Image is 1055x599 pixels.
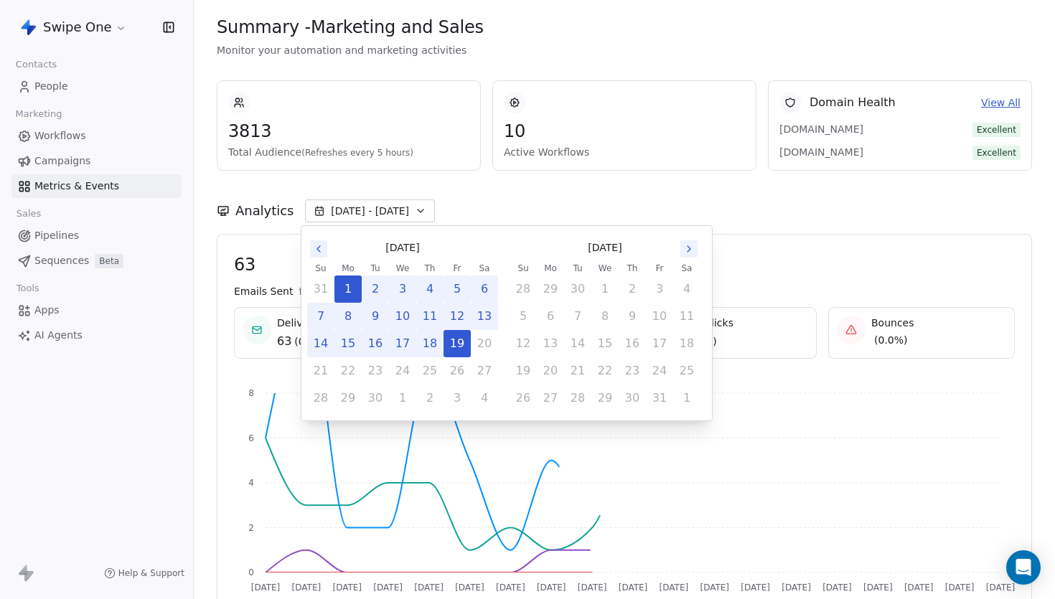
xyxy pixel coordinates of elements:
span: Sales [10,203,47,225]
button: Wednesday, September 3rd, 2025, selected [390,276,416,302]
button: Sunday, October 5th, 2025 [510,303,536,329]
button: Swipe One [17,15,130,39]
a: Apps [11,298,182,322]
button: Friday, October 17th, 2025 [647,331,672,357]
button: Monday, September 8th, 2025, selected [335,303,361,329]
span: Analytics [235,202,294,220]
button: Tuesday, October 14th, 2025 [565,331,591,357]
tspan: 8 [248,388,254,398]
span: Delivered [277,316,325,330]
tspan: [DATE] [986,583,1016,593]
span: 10 [504,121,745,142]
button: Monday, September 29th, 2025 [335,385,361,411]
button: Thursday, October 16th, 2025 [619,331,645,357]
button: Wednesday, October 15th, 2025 [592,331,618,357]
span: Contacts [9,54,63,75]
span: Help & Support [118,567,184,579]
button: Tuesday, September 30th, 2025 [362,385,388,411]
span: Monitor your automation and marketing activities [217,43,1032,57]
tspan: 6 [248,433,254,443]
button: Tuesday, October 28th, 2025 [565,385,591,411]
span: Marketing [9,103,68,125]
button: Monday, September 15th, 2025, selected [335,331,361,357]
button: Tuesday, September 23rd, 2025 [362,358,388,384]
button: Saturday, October 4th, 2025 [472,385,497,411]
tspan: [DATE] [619,583,648,593]
span: People [34,79,68,94]
button: Wednesday, October 1st, 2025 [592,276,618,302]
tspan: 2 [248,523,254,533]
button: Wednesday, October 29th, 2025 [592,385,618,411]
a: AI Agents [11,324,182,347]
tspan: [DATE] [945,583,975,593]
button: Saturday, October 4th, 2025 [674,276,700,302]
button: Wednesday, September 10th, 2025, selected [390,303,416,329]
button: Friday, September 12th, 2025, selected [444,303,470,329]
button: Thursday, October 23rd, 2025 [619,358,645,384]
span: Excellent [972,146,1021,160]
button: Go to the Previous Month [310,240,327,258]
span: (Refreshes every 5 hours) [301,148,413,158]
tspan: [DATE] [332,583,362,593]
button: Sunday, October 19th, 2025 [510,358,536,384]
th: Tuesday [564,261,591,275]
span: Domain Health [810,94,896,111]
span: [DOMAIN_NAME] [779,145,880,159]
span: Beta [95,254,123,268]
tspan: [DATE] [455,583,484,593]
a: View All [981,95,1021,110]
button: [DATE] - [DATE] [305,199,435,222]
button: Sunday, September 7th, 2025, selected [308,303,334,329]
span: Tools [10,278,45,299]
button: Friday, October 10th, 2025 [647,303,672,329]
th: Wednesday [389,261,416,275]
button: Thursday, September 4th, 2025, selected [417,276,443,302]
button: Saturday, September 13th, 2025, selected [472,303,497,329]
button: Thursday, September 18th, 2025, selected [417,331,443,357]
span: Swipe One [43,18,112,37]
button: Thursday, October 9th, 2025 [619,303,645,329]
span: Emails Sent [234,284,293,298]
button: Thursday, October 2nd, 2025 [417,385,443,411]
button: Thursday, September 25th, 2025 [417,358,443,384]
span: 63 [234,254,1015,275]
tspan: [DATE] [251,583,281,593]
button: Saturday, September 6th, 2025, selected [472,276,497,302]
button: Tuesday, September 9th, 2025, selected [362,303,388,329]
button: Sunday, September 28th, 2025 [510,276,536,302]
th: Thursday [619,261,646,275]
span: ( 0% ) [294,334,318,349]
button: Monday, October 20th, 2025 [538,358,563,384]
span: Workflows [34,128,86,143]
th: Monday [537,261,564,275]
span: [DATE] [588,240,622,255]
th: Thursday [416,261,444,275]
span: [DOMAIN_NAME] [779,122,880,136]
button: Friday, October 3rd, 2025 [444,385,470,411]
button: Tuesday, September 16th, 2025, selected [362,331,388,357]
span: Campaigns [34,154,90,169]
tspan: 0 [248,567,254,577]
tspan: [DATE] [700,583,729,593]
button: Sunday, August 31st, 2025 [308,276,334,302]
button: Monday, October 13th, 2025 [538,331,563,357]
button: Monday, September 22nd, 2025 [335,358,361,384]
button: Saturday, September 20th, 2025 [472,331,497,357]
tspan: [DATE] [741,583,770,593]
button: Tuesday, October 21st, 2025 [565,358,591,384]
tspan: [DATE] [578,583,607,593]
th: Wednesday [591,261,619,275]
tspan: [DATE] [782,583,811,593]
a: People [11,75,182,98]
span: Active Workflows [504,145,745,159]
button: Sunday, October 26th, 2025 [510,385,536,411]
button: Monday, September 29th, 2025 [538,276,563,302]
tspan: [DATE] [496,583,525,593]
tspan: [DATE] [904,583,934,593]
span: [DATE] - [DATE] [331,204,409,218]
a: Workflows [11,124,182,148]
button: Go to the Next Month [680,240,698,258]
span: from [DATE] to [DATE] (SGT). [299,284,444,298]
button: Friday, September 5th, 2025, selected [444,276,470,302]
th: Sunday [510,261,537,275]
